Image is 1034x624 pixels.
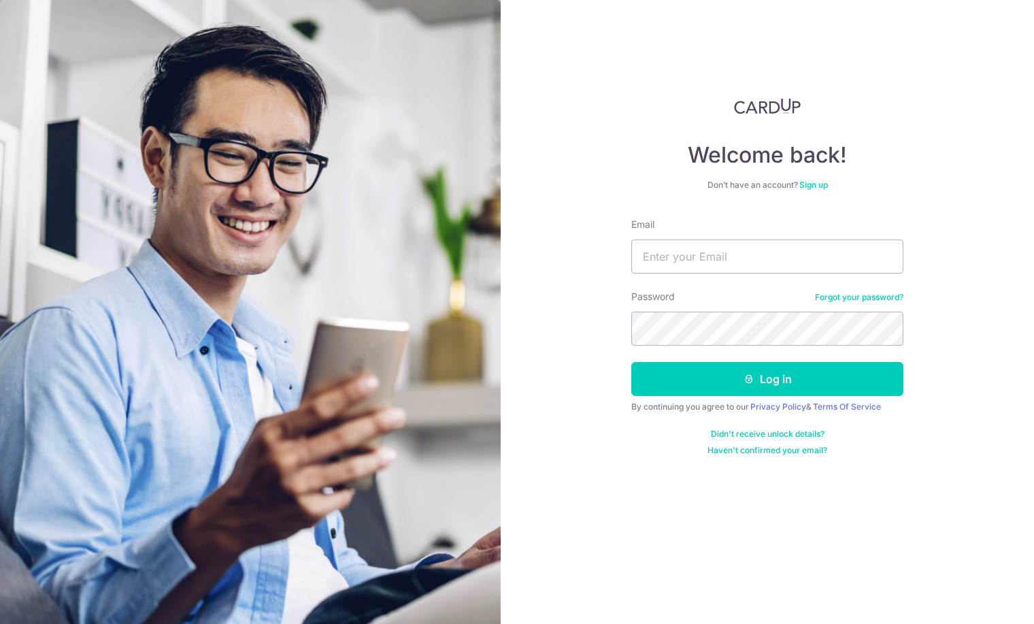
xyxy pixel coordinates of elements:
a: Didn't receive unlock details? [711,429,824,440]
input: Enter your Email [631,240,903,274]
a: Privacy Policy [750,401,806,412]
h4: Welcome back! [631,142,903,169]
a: Haven't confirmed your email? [707,445,827,456]
label: Password [631,290,675,303]
a: Forgot your password? [815,292,903,303]
div: By continuing you agree to our & [631,401,903,412]
a: Terms Of Service [813,401,881,412]
a: Sign up [799,180,828,190]
div: Don’t have an account? [631,180,903,191]
button: Log in [631,362,903,396]
label: Email [631,218,654,231]
img: CardUp Logo [734,98,801,114]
